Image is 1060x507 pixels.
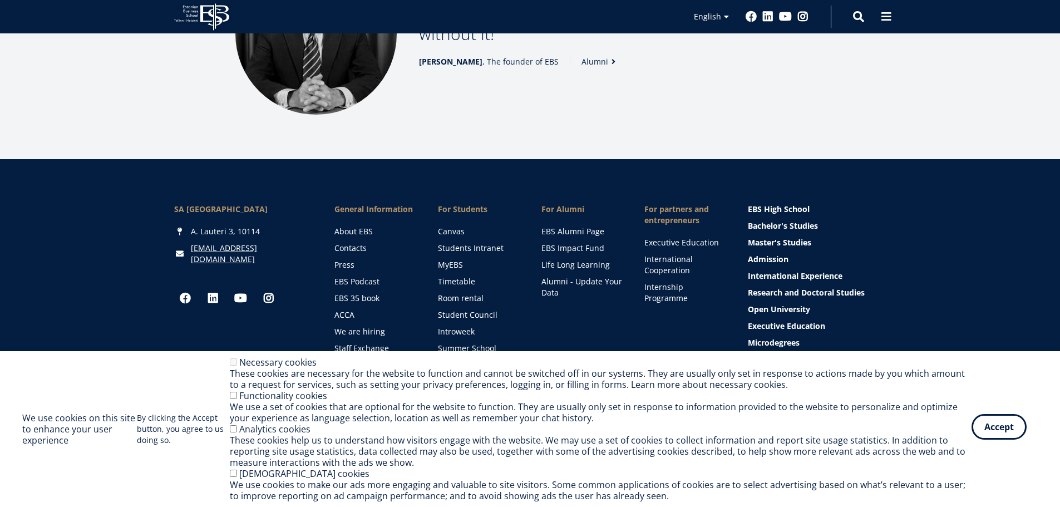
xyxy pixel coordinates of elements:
a: Linkedin [762,11,773,22]
a: Admission [748,254,886,265]
span: For partners and entrepreneurs [644,204,726,226]
a: Youtube [779,11,792,22]
a: For Students [438,204,519,215]
strong: [PERSON_NAME] [419,56,482,67]
a: Introweek [438,326,519,337]
label: Necessary cookies [239,356,317,368]
label: Analytics cookies [239,423,310,435]
p: By clicking the Accept button, you agree to us doing so. [137,412,230,446]
a: Students Intranet [438,243,519,254]
a: [EMAIL_ADDRESS][DOMAIN_NAME] [191,243,313,265]
a: Facebook [746,11,757,22]
div: We use a set of cookies that are optional for the website to function. They are usually only set ... [230,401,972,424]
a: Youtube [230,287,252,309]
a: About EBS [334,226,416,237]
a: International Cooperation [644,254,726,276]
a: We are hiring [334,326,416,337]
a: Research and Doctoral Studies [748,287,886,298]
a: EBS High School [748,204,886,215]
div: SA [GEOGRAPHIC_DATA] [174,204,313,215]
a: ACCA [334,309,416,321]
a: Internship Programme [644,282,726,304]
a: EBS 35 book [334,293,416,304]
a: Alumni [581,56,619,67]
label: Functionality cookies [239,390,327,402]
a: Life Long Learning [541,259,623,270]
span: General Information [334,204,416,215]
a: Canvas [438,226,519,237]
a: Facebook [174,287,196,309]
a: EBS Alumni Page [541,226,623,237]
a: MyEBS [438,259,519,270]
a: EBS Podcast [334,276,416,287]
label: [DEMOGRAPHIC_DATA] cookies [239,467,369,480]
a: EBS Impact Fund [541,243,623,254]
a: Staff Exchange [334,343,416,354]
span: For Alumni [541,204,623,215]
a: Master's Studies [748,237,886,248]
a: Open University [748,304,886,315]
a: Press [334,259,416,270]
a: Executive Education [748,321,886,332]
a: Executive Education [644,237,726,248]
div: These cookies help us to understand how visitors engage with the website. We may use a set of coo... [230,435,972,468]
a: Linkedin [202,287,224,309]
button: Accept [972,414,1027,440]
a: Bachelor's Studies [748,220,886,232]
a: Instagram [258,287,280,309]
a: Student Council [438,309,519,321]
a: Room rental [438,293,519,304]
div: These cookies are necessary for the website to function and cannot be switched off in our systems... [230,368,972,390]
a: Instagram [797,11,808,22]
a: Timetable [438,276,519,287]
a: Microdegrees [748,337,886,348]
a: Alumni - Update Your Data [541,276,623,298]
div: We use cookies to make our ads more engaging and valuable to site visitors. Some common applicati... [230,479,972,501]
div: A. Lauteri 3, 10114 [174,226,313,237]
a: International Experience [748,270,886,282]
a: Contacts [334,243,416,254]
h2: We use cookies on this site to enhance your user experience [22,412,137,446]
a: Summer School [438,343,519,354]
span: , The founder of EBS [419,56,559,67]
